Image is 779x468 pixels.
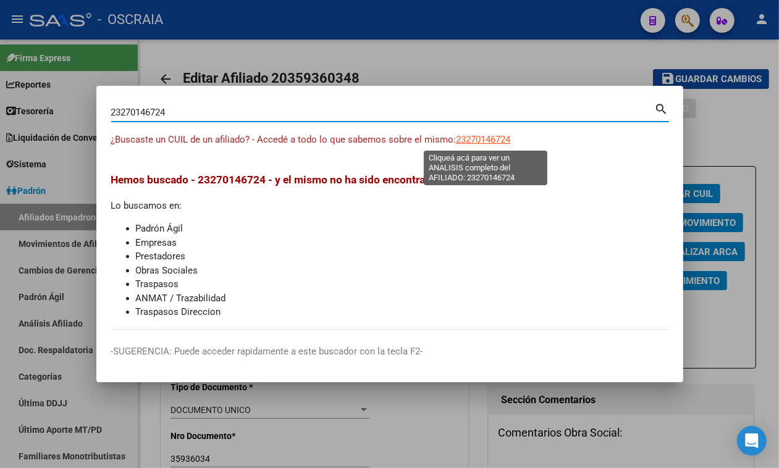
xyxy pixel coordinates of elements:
[136,249,668,264] li: Prestadores
[111,173,438,186] span: Hemos buscado - 23270146724 - y el mismo no ha sido encontrado
[136,236,668,250] li: Empresas
[457,134,511,145] span: 23270146724
[111,172,668,319] div: Lo buscamos en:
[136,305,668,319] li: Traspasos Direccion
[136,291,668,306] li: ANMAT / Trazabilidad
[655,101,669,115] mat-icon: search
[136,264,668,278] li: Obras Sociales
[111,134,457,145] span: ¿Buscaste un CUIL de un afiliado? - Accedé a todo lo que sabemos sobre el mismo:
[737,426,767,456] div: Open Intercom Messenger
[136,222,668,236] li: Padrón Ágil
[111,345,668,359] p: -SUGERENCIA: Puede acceder rapidamente a este buscador con la tecla F2-
[136,277,668,291] li: Traspasos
